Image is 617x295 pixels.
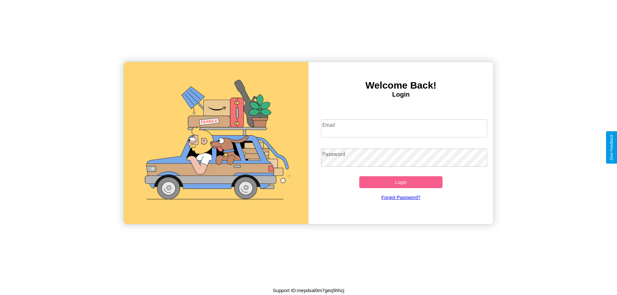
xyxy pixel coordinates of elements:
[124,62,308,224] img: gif
[318,188,484,206] a: Forgot Password?
[609,134,614,161] div: Give Feedback
[308,80,493,91] h3: Welcome Back!
[273,286,344,295] p: Support ID: mepdxal0m7geq5hhzj
[308,91,493,98] h4: Login
[359,176,443,188] button: Login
